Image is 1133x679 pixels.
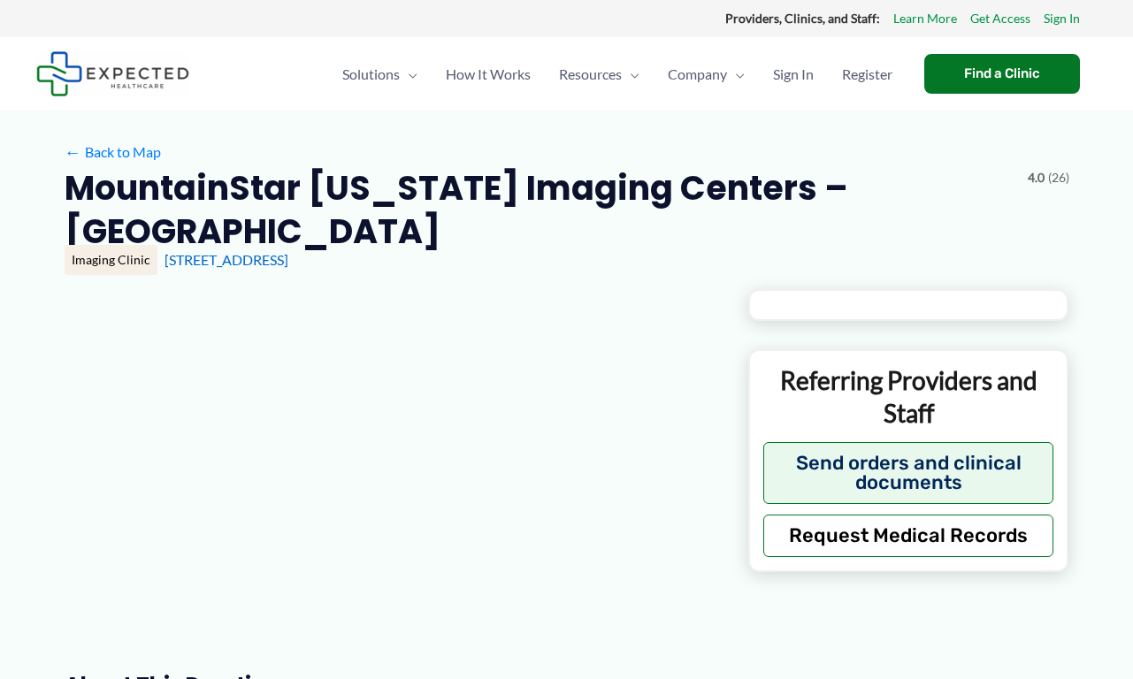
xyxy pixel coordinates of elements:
a: Register [828,43,907,105]
span: Register [842,43,892,105]
a: Sign In [1044,7,1080,30]
button: Request Medical Records [763,515,1054,557]
p: Referring Providers and Staff [763,364,1054,429]
strong: Providers, Clinics, and Staff: [725,11,880,26]
a: ResourcesMenu Toggle [545,43,654,105]
div: Imaging Clinic [65,245,157,275]
span: Company [668,43,727,105]
a: Find a Clinic [924,54,1080,94]
span: Menu Toggle [622,43,639,105]
span: Sign In [773,43,814,105]
span: 4.0 [1028,166,1045,189]
a: CompanyMenu Toggle [654,43,759,105]
nav: Primary Site Navigation [328,43,907,105]
a: How It Works [432,43,545,105]
span: ← [65,143,81,160]
span: Resources [559,43,622,105]
a: ←Back to Map [65,139,161,165]
img: Expected Healthcare Logo - side, dark font, small [36,51,189,96]
a: Get Access [970,7,1030,30]
a: Sign In [759,43,828,105]
a: SolutionsMenu Toggle [328,43,432,105]
span: Menu Toggle [727,43,745,105]
span: (26) [1048,166,1069,189]
span: How It Works [446,43,531,105]
button: Send orders and clinical documents [763,442,1054,504]
span: Menu Toggle [400,43,417,105]
a: Learn More [893,7,957,30]
span: Solutions [342,43,400,105]
h2: MountainStar [US_STATE] Imaging Centers – [GEOGRAPHIC_DATA] [65,166,1014,254]
a: [STREET_ADDRESS] [165,251,288,268]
